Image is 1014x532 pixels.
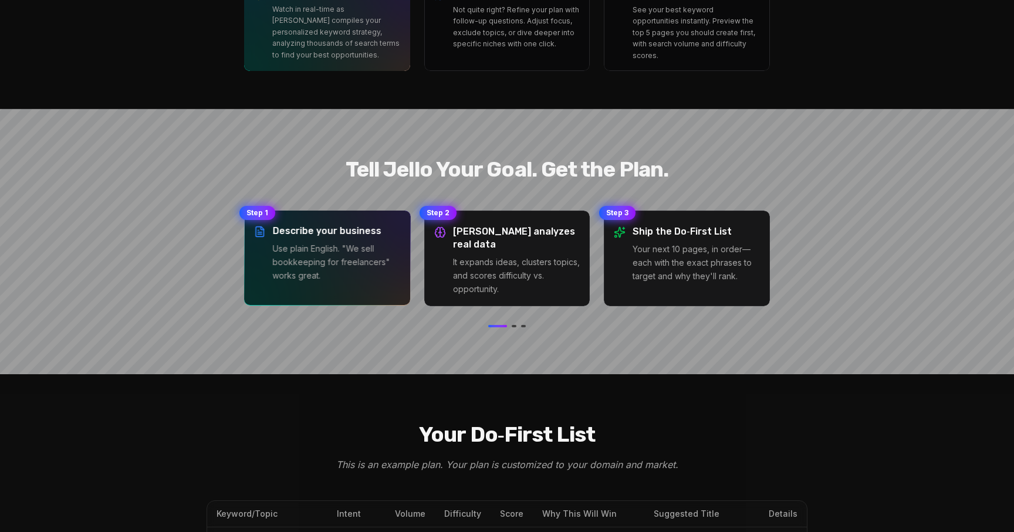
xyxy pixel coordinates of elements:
p: Your next 10 pages, in order—each with the exact phrases to target and why they'll rank. [633,243,760,283]
th: Score [491,501,533,527]
th: Why This Will Win [533,501,644,527]
p: Use plain English. "We sell bookkeeping for freelancers" works great. [272,242,401,282]
p: See your best keyword opportunities instantly. Preview the top 5 pages you should create first, w... [633,4,760,62]
h3: [PERSON_NAME] analyzes real data [453,225,580,251]
h2: Your Do‑First List [207,421,807,448]
p: It expands ideas, clusters topics, and scores difficulty vs. opportunity. [453,256,580,296]
div: Step 1 [239,206,275,220]
h3: Ship the Do‑First List [633,225,760,238]
h3: Describe your business [273,225,401,238]
th: Suggested Title [644,501,759,527]
th: Volume [386,501,435,527]
th: Keyword/Topic [207,501,327,527]
div: Step 3 [599,206,636,220]
em: This is an example plan. Your plan is customized to your domain and market. [336,459,678,470]
th: Details [759,501,807,527]
p: Not quite right? Refine your plan with follow-up questions. Adjust focus, exclude topics, or dive... [453,4,580,50]
p: Watch in real-time as [PERSON_NAME] compiles your personalized keyword strategy, analyzing thousa... [272,4,401,61]
div: Step 2 [420,206,457,220]
th: Intent [327,501,386,527]
th: Difficulty [435,501,491,527]
h2: Tell Jello Your Goal. Get the Plan. [244,156,770,182]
